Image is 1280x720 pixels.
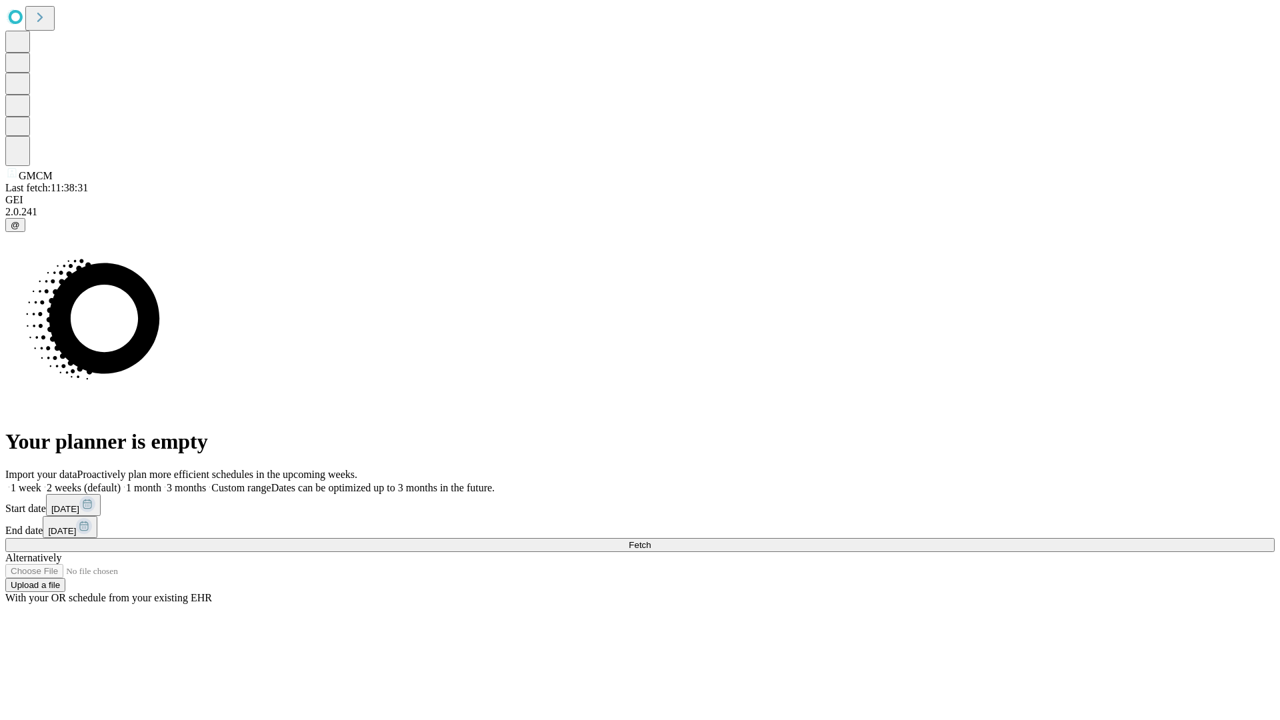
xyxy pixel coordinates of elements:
[5,194,1275,206] div: GEI
[211,482,271,493] span: Custom range
[19,170,53,181] span: GMCM
[5,182,88,193] span: Last fetch: 11:38:31
[271,482,495,493] span: Dates can be optimized up to 3 months in the future.
[47,482,121,493] span: 2 weeks (default)
[5,206,1275,218] div: 2.0.241
[46,494,101,516] button: [DATE]
[77,469,357,480] span: Proactively plan more efficient schedules in the upcoming weeks.
[11,482,41,493] span: 1 week
[5,538,1275,552] button: Fetch
[5,516,1275,538] div: End date
[51,504,79,514] span: [DATE]
[5,469,77,480] span: Import your data
[629,540,651,550] span: Fetch
[48,526,76,536] span: [DATE]
[43,516,97,538] button: [DATE]
[126,482,161,493] span: 1 month
[5,218,25,232] button: @
[5,429,1275,454] h1: Your planner is empty
[5,578,65,592] button: Upload a file
[167,482,206,493] span: 3 months
[5,494,1275,516] div: Start date
[5,592,212,603] span: With your OR schedule from your existing EHR
[11,220,20,230] span: @
[5,552,61,563] span: Alternatively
